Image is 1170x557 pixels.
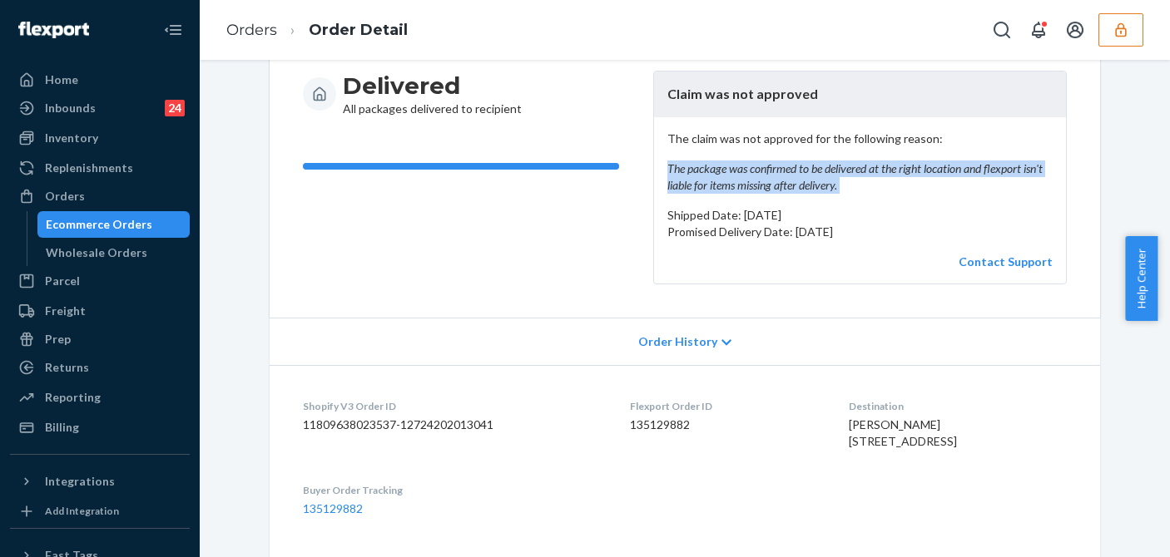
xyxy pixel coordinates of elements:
[165,100,185,116] div: 24
[10,95,190,121] a: Inbounds24
[303,501,363,515] a: 135129882
[226,21,277,39] a: Orders
[45,130,98,146] div: Inventory
[156,13,190,47] button: Close Navigation
[46,216,152,233] div: Ecommerce Orders
[849,399,1067,413] dt: Destination
[37,211,191,238] a: Ecommerce Orders
[309,21,408,39] a: Order Detail
[667,160,1053,194] em: The package was confirmed to be delivered at the right location and flexport isn't liable for ite...
[10,414,190,441] a: Billing
[213,6,421,55] ol: breadcrumbs
[10,384,190,411] a: Reporting
[638,333,717,350] span: Order History
[10,67,190,93] a: Home
[45,303,86,319] div: Freight
[45,389,101,406] div: Reporting
[45,504,119,518] div: Add Integration
[654,71,1066,117] header: Claim was not approved
[10,298,190,324] a: Freight
[10,183,190,209] a: Orders
[959,254,1053,269] a: Contact Support
[10,125,190,151] a: Inventory
[45,188,85,205] div: Orders
[849,417,957,448] span: [PERSON_NAME] [STREET_ADDRESS]
[1125,236,1158,321] button: Help Center
[45,100,96,116] div: Inbounds
[10,326,190,352] a: Prep
[667,224,1053,240] p: Promised Delivery Date: [DATE]
[10,501,190,521] a: Add Integration
[303,483,603,497] dt: Buyer Order Tracking
[303,417,603,433] dd: 11809638023537-12724202013041
[45,273,80,289] div: Parcel
[37,239,191,266] a: Wholesale Orders
[343,71,522,101] h3: Delivered
[45,160,133,176] div: Replenishments
[667,131,1053,194] p: The claim was not approved for the following reason:
[45,473,115,490] div: Integrations
[630,399,822,413] dt: Flexport Order ID
[45,331,71,348] div: Prep
[46,244,147,261] div: Wholesale Orders
[1022,13,1055,47] button: Open notifications
[985,13,1019,47] button: Open Search Box
[10,268,190,294] a: Parcel
[10,155,190,181] a: Replenishments
[10,468,190,495] button: Integrations
[630,417,822,433] dd: 135129882
[10,354,190,381] a: Returns
[45,359,89,376] div: Returns
[18,22,89,38] img: Flexport logo
[303,399,603,413] dt: Shopify V3 Order ID
[667,207,1053,224] p: Shipped Date: [DATE]
[45,71,78,88] div: Home
[343,71,522,117] div: All packages delivered to recipient
[1058,13,1092,47] button: Open account menu
[45,419,79,436] div: Billing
